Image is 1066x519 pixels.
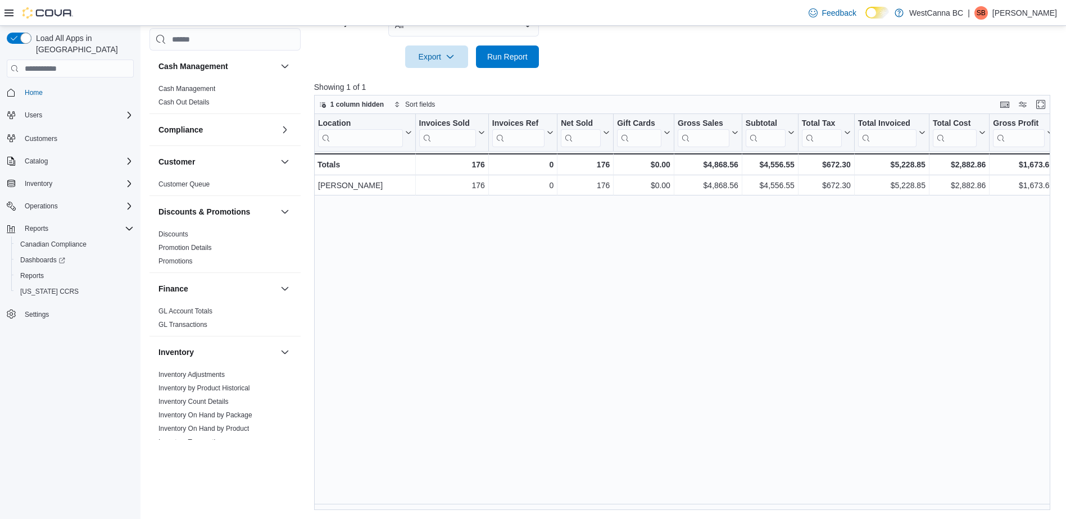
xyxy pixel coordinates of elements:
[318,119,403,147] div: Location
[158,156,276,167] button: Customer
[158,384,250,392] a: Inventory by Product Historical
[158,98,210,107] span: Cash Out Details
[317,158,412,171] div: Totals
[158,230,188,239] span: Discounts
[419,119,484,147] button: Invoices Sold
[20,287,79,296] span: [US_STATE] CCRS
[158,156,195,167] h3: Customer
[419,119,475,129] div: Invoices Sold
[933,179,986,192] div: $2,882.86
[561,119,601,147] div: Net Sold
[419,158,484,171] div: 176
[318,179,412,192] div: [PERSON_NAME]
[315,98,388,111] button: 1 column hidden
[158,411,252,420] span: Inventory On Hand by Package
[20,240,87,249] span: Canadian Compliance
[158,347,194,358] h3: Inventory
[16,285,134,298] span: Washington CCRS
[158,411,252,419] a: Inventory On Hand by Package
[20,256,65,265] span: Dashboards
[993,119,1045,129] div: Gross Profit
[561,119,610,147] button: Net Sold
[858,119,917,147] div: Total Invoiced
[974,6,988,20] div: Sam Beyat
[158,425,249,432] a: Inventory On Hand by Product
[2,107,138,123] button: Users
[158,424,249,433] span: Inventory On Hand by Product
[20,307,134,321] span: Settings
[20,222,134,235] span: Reports
[617,119,661,147] div: Gift Card Sales
[993,119,1045,147] div: Gross Profit
[158,180,210,188] a: Customer Queue
[278,345,292,359] button: Inventory
[858,119,926,147] button: Total Invoiced
[858,158,926,171] div: $5,228.85
[158,180,210,189] span: Customer Queue
[909,6,963,20] p: WestCanna BC
[278,205,292,218] button: Discounts & Promotions
[149,177,301,195] div: Customer
[746,179,795,192] div: $4,556.55
[993,119,1054,147] button: Gross Profit
[278,123,292,136] button: Compliance
[20,199,62,213] button: Operations
[158,257,193,266] span: Promotions
[158,61,228,72] h3: Cash Management
[802,119,842,147] div: Total Tax
[7,80,134,352] nav: Complex example
[158,230,188,238] a: Discounts
[31,33,134,55] span: Load All Apps in [GEOGRAPHIC_DATA]
[25,88,43,97] span: Home
[933,119,986,147] button: Total Cost
[158,370,225,379] span: Inventory Adjustments
[492,119,554,147] button: Invoices Ref
[865,7,889,19] input: Dark Mode
[158,61,276,72] button: Cash Management
[858,179,926,192] div: $5,228.85
[20,177,57,190] button: Inventory
[16,253,134,267] span: Dashboards
[993,158,1054,171] div: $1,673.69
[158,438,226,446] a: Inventory Transactions
[617,119,661,129] div: Gift Cards
[492,179,554,192] div: 0
[278,155,292,169] button: Customer
[25,202,58,211] span: Operations
[802,119,842,129] div: Total Tax
[389,98,439,111] button: Sort fields
[11,268,138,284] button: Reports
[20,154,52,168] button: Catalog
[412,45,461,68] span: Export
[158,85,215,93] a: Cash Management
[678,119,729,147] div: Gross Sales
[278,60,292,73] button: Cash Management
[20,132,62,145] a: Customers
[678,179,738,192] div: $4,868.56
[487,51,528,62] span: Run Report
[804,2,861,24] a: Feedback
[16,238,134,251] span: Canadian Compliance
[25,111,42,120] span: Users
[20,108,47,122] button: Users
[2,84,138,101] button: Home
[16,269,134,283] span: Reports
[22,7,73,19] img: Cova
[158,84,215,93] span: Cash Management
[20,108,134,122] span: Users
[158,206,250,217] h3: Discounts & Promotions
[158,384,250,393] span: Inventory by Product Historical
[746,119,786,129] div: Subtotal
[20,131,134,145] span: Customers
[992,6,1057,20] p: [PERSON_NAME]
[746,119,786,147] div: Subtotal
[405,45,468,68] button: Export
[16,269,48,283] a: Reports
[20,86,47,99] a: Home
[314,81,1058,93] p: Showing 1 of 1
[802,179,851,192] div: $672.30
[998,98,1011,111] button: Keyboard shortcuts
[419,119,475,147] div: Invoices Sold
[1034,98,1047,111] button: Enter fullscreen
